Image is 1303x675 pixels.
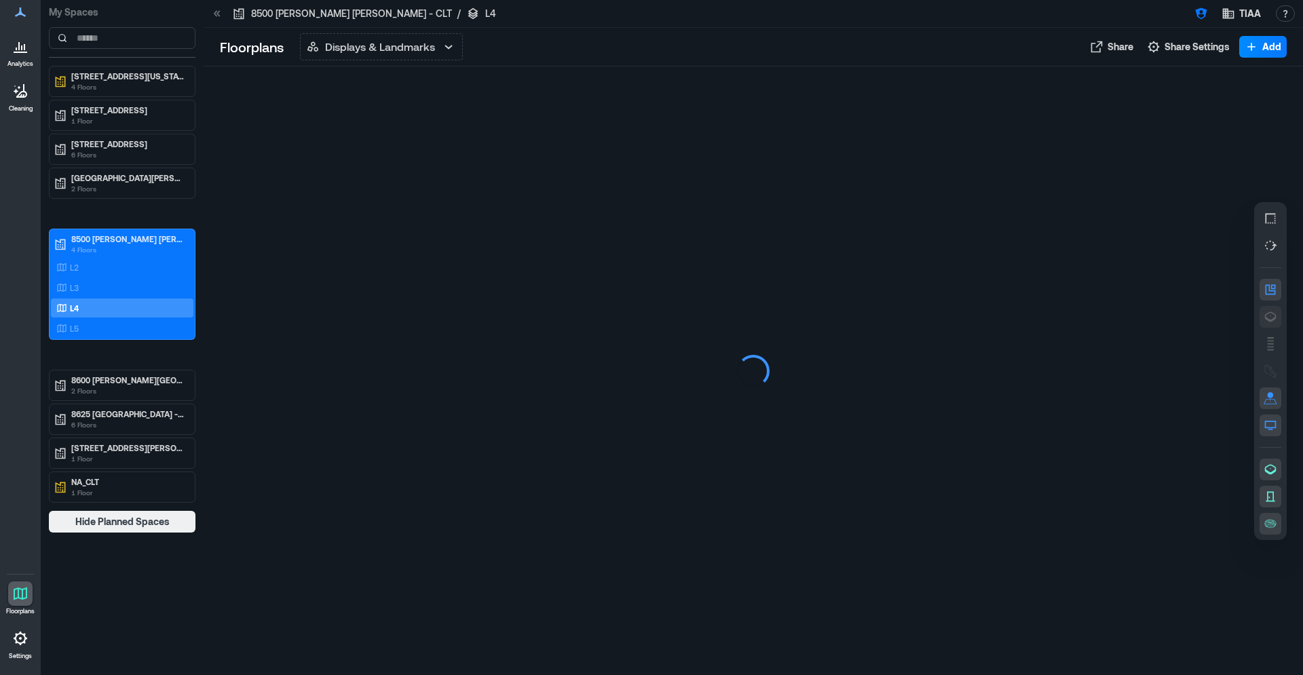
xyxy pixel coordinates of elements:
p: [STREET_ADDRESS] [71,104,185,115]
p: 8500 [PERSON_NAME] [PERSON_NAME] - CLT [251,7,452,20]
p: 6 Floors [71,149,185,160]
p: 8625 [GEOGRAPHIC_DATA] - CLT [71,408,185,419]
button: Share Settings [1143,36,1234,58]
p: 8500 [PERSON_NAME] [PERSON_NAME] - CLT [71,233,185,244]
button: TIAA [1217,3,1265,24]
p: 2 Floors [71,385,185,396]
p: Analytics [7,60,33,68]
p: L3 [70,282,79,293]
p: 1 Floor [71,487,185,498]
button: Displays & Landmarks [300,33,463,60]
p: [STREET_ADDRESS][PERSON_NAME][PERSON_NAME] [71,442,185,453]
p: 1 Floor [71,453,185,464]
p: [STREET_ADDRESS][US_STATE] [71,71,185,81]
button: Share [1086,36,1137,58]
p: Displays & Landmarks [325,39,435,55]
a: Settings [4,622,37,664]
p: L5 [70,323,79,334]
p: NA_CLT [71,476,185,487]
p: 4 Floors [71,244,185,255]
p: My Spaces [49,5,195,19]
p: 8600 [PERSON_NAME][GEOGRAPHIC_DATA][PERSON_NAME] - CLT [71,374,185,385]
a: Analytics [3,30,37,72]
span: Share [1108,40,1133,54]
span: TIAA [1239,7,1261,20]
p: [STREET_ADDRESS] [71,138,185,149]
p: / [457,7,461,20]
p: Cleaning [9,104,33,113]
p: 6 Floors [71,419,185,430]
p: L2 [70,262,79,273]
p: L4 [485,7,496,20]
a: Cleaning [3,75,37,117]
p: 1 Floor [71,115,185,126]
button: Add [1239,36,1287,58]
span: Share Settings [1165,40,1230,54]
p: Settings [9,652,32,660]
p: 2 Floors [71,183,185,194]
span: Hide Planned Spaces [75,515,170,528]
p: [GEOGRAPHIC_DATA][PERSON_NAME][PERSON_NAME] - CLT [71,172,185,183]
a: Floorplans [2,577,39,619]
p: 4 Floors [71,81,185,92]
p: L4 [70,303,79,313]
p: Floorplans [6,607,35,615]
button: Hide Planned Spaces [49,511,195,533]
p: Floorplans [220,37,284,56]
